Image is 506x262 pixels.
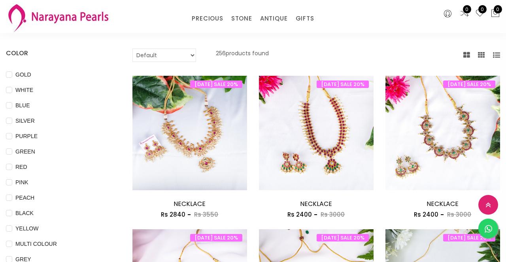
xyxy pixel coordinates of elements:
span: PURPLE [12,132,41,140]
a: STONE [231,13,252,24]
span: BLUE [12,101,33,110]
span: WHITE [12,86,36,94]
span: RED [12,163,30,171]
a: ANTIQUE [260,13,288,24]
a: NECKLACE [427,199,459,208]
span: MULTI COLOUR [12,240,60,248]
span: Rs 3000 [447,210,471,219]
p: 256 products found [216,49,269,62]
span: SILVER [12,116,38,125]
span: GOLD [12,70,34,79]
span: Rs 2400 [414,210,438,219]
span: YELLOW [12,224,42,233]
span: [DATE] SALE 20% [190,234,242,241]
span: Rs 3550 [194,210,218,219]
a: GIFTS [296,13,314,24]
span: BLACK [12,209,37,217]
h4: COLOR [6,49,109,58]
span: [DATE] SALE 20% [190,80,242,88]
span: 0 [463,5,471,13]
a: 0 [460,9,469,19]
a: PRECIOUS [192,13,223,24]
span: 0 [494,5,502,13]
span: [DATE] SALE 20% [443,234,495,241]
span: [DATE] SALE 20% [443,80,495,88]
span: Rs 2400 [287,210,312,219]
span: 0 [478,5,487,13]
span: PEACH [12,193,38,202]
span: [DATE] SALE 20% [317,234,369,241]
span: Rs 2840 [161,210,185,219]
span: [DATE] SALE 20% [317,80,369,88]
span: GREEN [12,147,38,156]
span: PINK [12,178,32,187]
a: NECKLACE [300,199,332,208]
a: NECKLACE [174,199,206,208]
button: 0 [491,9,500,19]
a: 0 [475,9,485,19]
span: Rs 3000 [321,210,345,219]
